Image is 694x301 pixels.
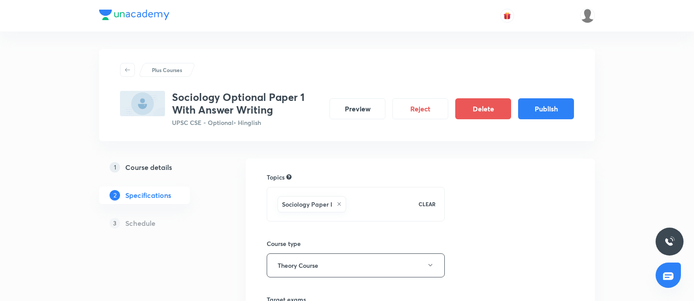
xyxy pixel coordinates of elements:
[500,9,514,23] button: avatar
[664,236,675,247] img: ttu
[172,118,323,127] p: UPSC CSE - Optional • Hinglish
[99,10,169,22] a: Company Logo
[267,239,445,248] h6: Course type
[99,10,169,20] img: Company Logo
[110,162,120,173] p: 1
[125,218,155,228] h5: Schedule
[518,98,574,119] button: Publish
[110,218,120,228] p: 3
[120,91,165,116] img: D3C3E67E-94D5-4117-9818-E1D4B88F0307_plus.png
[267,173,285,182] h6: Topics
[392,98,448,119] button: Reject
[286,173,292,181] div: Search for topics
[503,12,511,20] img: avatar
[455,98,511,119] button: Delete
[125,190,171,201] h5: Specifications
[172,91,323,116] h3: Sociology Optional Paper 1 With Answer Writing
[125,162,172,173] h5: Course details
[282,200,332,209] h6: Sociology Paper I
[152,66,182,74] p: Plus Courses
[330,98,385,119] button: Preview
[419,200,436,208] p: CLEAR
[110,190,120,201] p: 2
[580,8,595,23] img: Piali K
[267,253,445,277] button: Theory Course
[99,159,218,176] a: 1Course details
